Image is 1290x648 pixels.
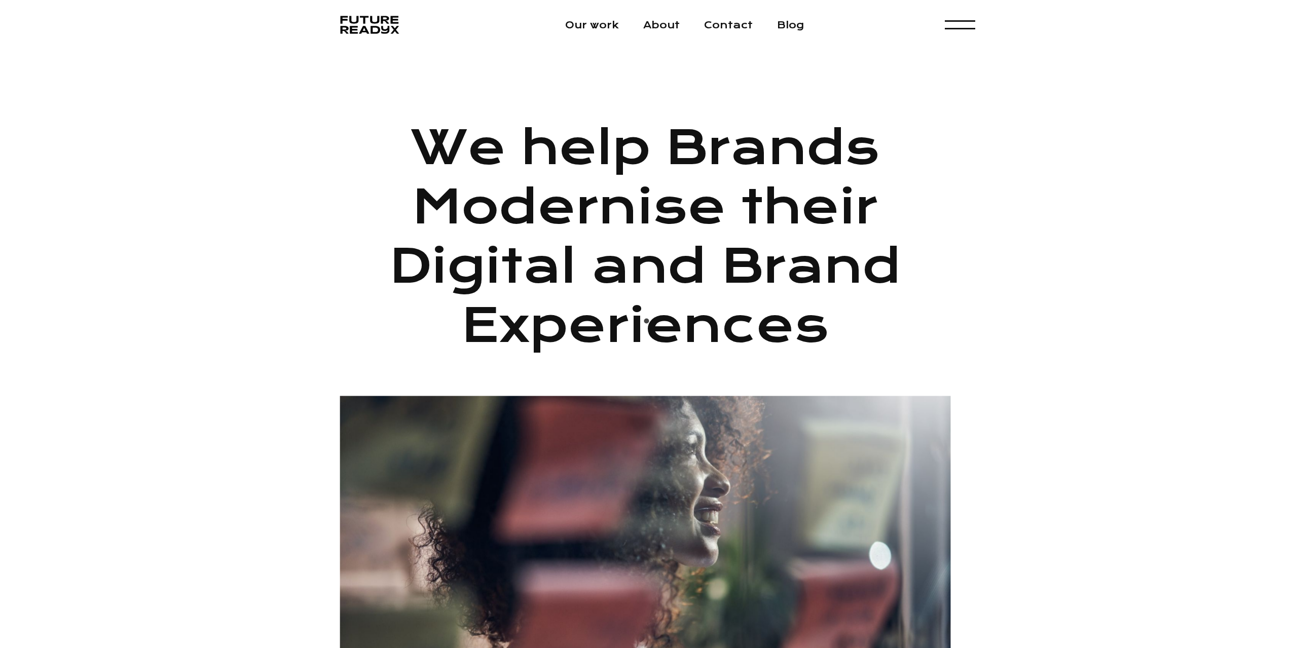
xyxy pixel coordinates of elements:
img: Futurereadyx Logo [315,15,424,35]
div: menu [945,14,975,35]
a: Blog [777,19,804,31]
a: About [643,19,680,31]
h1: We help Brands Modernise their Digital and Brand Experiences [366,118,924,355]
a: home [315,15,424,35]
a: Our work [565,19,619,31]
a: Contact [704,19,753,31]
